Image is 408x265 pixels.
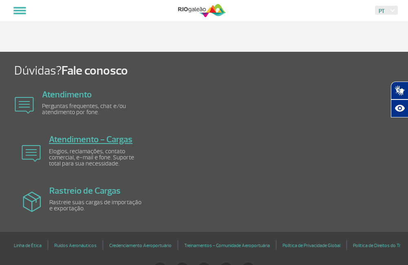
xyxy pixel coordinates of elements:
img: airplane icon [22,145,41,162]
h1: Dúvidas? [14,63,408,79]
a: Treinamentos - Comunidade Aeroportuária [184,240,270,252]
p: Perguntas frequentes, chat e/ou atendimento por fone. [42,103,136,115]
a: Rastreio de Cargas [49,185,121,197]
p: Rastreie suas cargas de importação e exportação. [49,199,143,212]
a: Atendimento [42,89,92,100]
img: airplane icon [15,97,34,114]
a: Ruídos Aeronáuticos [54,240,97,252]
p: Elogios, reclamações, contato comercial, e-mail e fone. Suporte total para sua necessidade. [49,148,143,167]
a: Política de Privacidade Global [282,240,340,252]
a: Credenciamento Aeroportuário [109,240,172,252]
a: Atendimento - Cargas [49,134,132,145]
button: Abrir recursos assistivos. [391,99,408,117]
a: Linha de Ética [14,240,42,252]
span: Fale conosco [62,63,128,78]
div: Plugin de acessibilidade da Hand Talk. [391,82,408,117]
button: Abrir tradutor de língua de sinais. [391,82,408,99]
img: airplane icon [23,192,41,212]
